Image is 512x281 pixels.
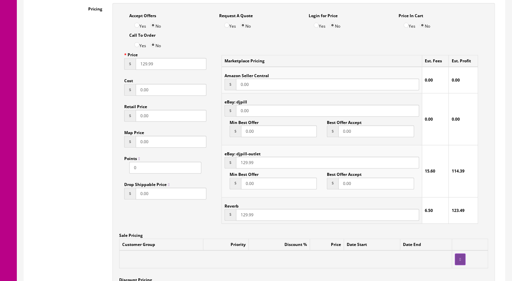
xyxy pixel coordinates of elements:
[150,38,161,49] label: No
[248,239,310,250] td: Discount %
[425,168,435,174] strong: 15.60
[150,42,156,47] input: No
[225,157,236,168] span: $
[150,19,161,29] label: No
[124,182,169,187] span: Drop Shippable Price
[425,208,433,213] strong: 6.50
[136,84,206,96] input: This should be a number with up to 2 decimal places.
[225,148,261,157] label: eBay: djpill-outlet
[129,162,201,174] input: Points
[96,9,286,21] strong: [PERSON_NAME] MDS-25 Cable Snake
[124,127,144,136] label: Map Price
[240,23,245,28] input: No
[451,77,459,83] strong: 0.00
[95,68,286,74] font: This item is already packaged and ready to be shipped so buy with confidence!
[136,136,206,148] input: This should be a number with up to 2 decimal places.
[29,3,107,12] label: Pricing
[420,23,425,28] input: No
[230,125,241,137] span: $
[230,117,259,125] label: Min Best Offer
[451,168,464,174] strong: 114.39
[136,110,206,122] input: This should be a number with up to 2 decimal places.
[327,125,338,137] span: $
[338,178,414,189] input: This should be a number with up to 2 decimal places.
[119,229,143,239] label: Sale Pricing
[310,239,344,250] td: Price
[203,239,248,250] td: Priority
[136,58,206,70] input: This should be a number with up to 2 decimal places.
[124,75,133,84] label: Cost
[399,10,423,19] label: Price In Cart
[224,23,229,28] input: Yes
[327,168,362,177] label: Best Offer Accept
[327,178,338,189] span: $
[230,168,259,177] label: Min Best Offer
[449,55,478,67] td: Est. Profit
[225,70,269,79] label: Amazon Seller Central
[309,10,338,19] label: Login for Price
[124,188,136,199] span: $
[225,105,236,117] span: $
[314,19,326,29] label: Yes
[136,188,206,199] input: This should be a number with up to 2 decimal places.
[124,110,136,122] span: $
[120,239,203,250] td: Customer Group
[425,116,433,122] strong: 0.00
[241,125,317,137] input: This should be a number with up to 2 decimal places.
[134,38,146,49] label: Yes
[225,209,236,221] span: $
[219,10,253,19] label: Request A Quote
[404,19,415,29] label: Yes
[451,208,464,213] strong: 123.49
[129,29,156,38] label: Call To Order
[222,55,422,67] td: Marketplace Pricing
[236,79,419,90] input: This should be a number with up to 2 decimal places.
[225,96,247,105] label: eBay: djpill
[330,19,340,29] label: No
[124,136,136,148] span: $
[224,19,236,29] label: Yes
[230,178,241,189] span: $
[124,101,147,110] label: Retail Price
[314,23,319,28] input: Yes
[422,55,449,67] td: Est. Fees
[225,200,239,209] label: Reverb
[420,19,430,29] label: No
[124,156,140,161] span: Points
[236,105,419,117] input: This should be a number with up to 2 decimal places.
[134,19,146,29] label: Yes
[330,23,335,28] input: No
[236,209,419,221] input: This should be a number with up to 2 decimal places.
[327,117,362,125] label: Best Offer Accept
[400,239,452,250] td: Date End
[240,19,251,29] label: No
[30,44,352,60] font: You are looking at a an original [PERSON_NAME] MDS-25 cable snake set. There are 16 cables in thi...
[124,84,136,96] span: $
[129,10,156,19] label: Accept Offers
[404,23,409,28] input: Yes
[225,79,236,90] span: $
[124,49,138,58] label: Price
[134,42,139,47] input: Yes
[241,178,317,189] input: This should be a number with up to 2 decimal places.
[344,239,400,250] td: Date Start
[124,58,136,70] span: $
[425,77,433,83] strong: 0.00
[338,125,414,137] input: This should be a number with up to 2 decimal places.
[236,157,419,168] input: This should be a number with up to 2 decimal places.
[134,23,139,28] input: Yes
[451,116,459,122] strong: 0.00
[150,23,156,28] input: No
